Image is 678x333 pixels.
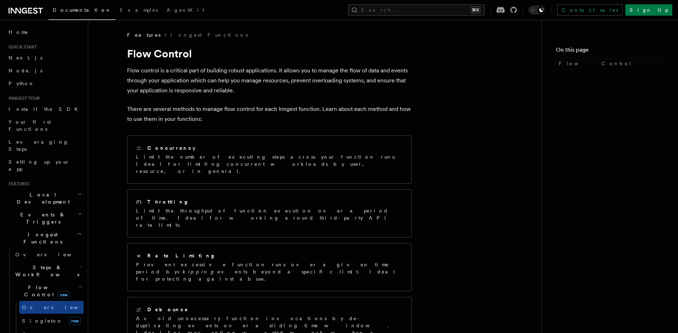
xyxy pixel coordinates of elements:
[6,51,84,64] a: Next.js
[127,31,161,39] span: Features
[12,284,78,298] span: Flow Control
[6,228,84,248] button: Inngest Functions
[15,252,89,257] span: Overview
[147,252,216,259] h2: Rate Limiting
[147,198,189,205] h2: Throttling
[348,4,485,16] button: Search...⌘K
[529,6,546,14] button: Toggle dark mode
[19,314,84,328] a: Singletonnew
[22,318,63,324] span: Singleton
[19,301,84,314] a: Overview
[136,153,403,175] p: Limit the number of executing steps across your function runs. Ideal for limiting concurrent work...
[6,26,84,39] a: Home
[9,159,70,172] span: Setting up your app
[6,116,84,135] a: Your first Functions
[6,77,84,90] a: Python
[6,181,30,187] span: Features
[6,188,84,208] button: Local Development
[116,2,162,19] a: Examples
[127,47,412,60] h1: Flow Control
[559,60,632,67] span: Flow Control
[625,4,672,16] a: Sign Up
[6,231,77,245] span: Inngest Functions
[177,269,217,275] em: skipping
[6,135,84,155] a: Leveraging Steps
[162,2,209,19] a: AgentKit
[12,264,79,278] span: Steps & Workflows
[127,243,412,291] a: Rate LimitingPrevent excessive function runs over a given time period byskippingevents beyond a s...
[136,261,403,282] p: Prevent excessive function runs over a given time period by events beyond a specific limit. Ideal...
[6,44,37,50] span: Quick start
[48,2,116,20] a: Documentation
[6,155,84,175] a: Setting up your app
[9,139,69,152] span: Leveraging Steps
[127,66,412,96] p: Flow control is a critical part of building robust applications. It allows you to manage the flow...
[12,248,84,261] a: Overview
[9,106,82,112] span: Install the SDK
[6,96,40,101] span: Inngest tour
[58,291,69,299] span: new
[9,68,42,73] span: Node.js
[556,57,664,70] a: Flow Control
[556,46,664,57] h4: On this page
[6,64,84,77] a: Node.js
[6,208,84,228] button: Events & Triggers
[147,144,195,152] h2: Concurrency
[557,4,622,16] a: Contact sales
[127,104,412,124] p: There are several methods to manage flow control for each Inngest function. Learn about each meth...
[136,207,403,229] p: Limit the throughput of function execution over a period of time. Ideal for working around third-...
[6,103,84,116] a: Install the SDK
[170,31,248,39] a: Inngest Functions
[9,55,42,61] span: Next.js
[9,119,51,132] span: Your first Functions
[22,304,95,310] span: Overview
[9,81,35,86] span: Python
[471,6,480,14] kbd: ⌘K
[147,306,189,313] h2: Debounce
[69,317,81,325] span: new
[12,261,84,281] button: Steps & Workflows
[53,7,111,13] span: Documentation
[127,135,412,184] a: ConcurrencyLimit the number of executing steps across your function runs. Ideal for limiting conc...
[12,281,84,301] button: Flow Controlnew
[6,191,78,205] span: Local Development
[120,7,158,13] span: Examples
[6,211,78,225] span: Events & Triggers
[127,189,412,237] a: ThrottlingLimit the throughput of function execution over a period of time. Ideal for working aro...
[9,29,28,36] span: Home
[167,7,204,13] span: AgentKit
